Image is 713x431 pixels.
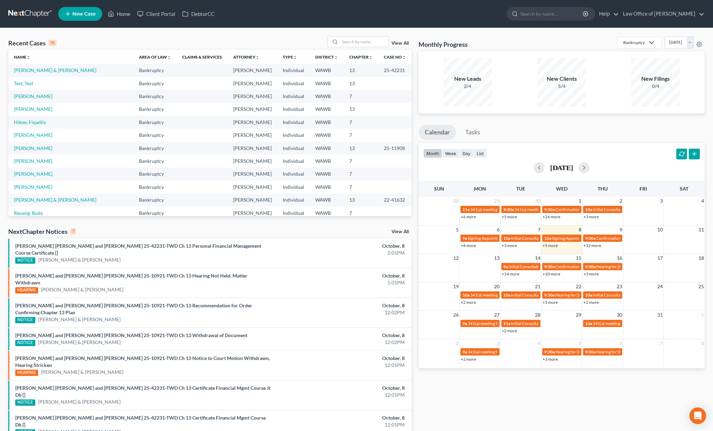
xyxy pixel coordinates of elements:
[631,75,680,83] div: New Filings
[15,287,38,293] div: HEARING
[443,75,492,83] div: New Leads
[657,226,663,234] span: 10
[49,40,56,46] div: 15
[544,349,555,354] span: 9:30a
[616,311,623,319] span: 30
[280,332,405,339] div: October, 8
[72,11,96,17] span: New Case
[459,125,486,140] a: Tasks
[689,407,706,424] div: Open Intercom Messenger
[228,103,277,116] td: [PERSON_NAME]
[442,149,459,158] button: week
[461,357,476,362] a: +2 more
[310,103,344,116] td: WAWB
[310,142,344,155] td: WAWB
[344,90,378,103] td: 7
[310,181,344,193] td: WAWB
[452,254,459,262] span: 12
[544,264,555,269] span: 9:30a
[280,421,405,428] div: 12:01PM
[344,194,378,206] td: 13
[15,302,252,315] a: [PERSON_NAME] and [PERSON_NAME] [PERSON_NAME] 25-10921-TWD Ch 13 Recommendation for Order Confirm...
[552,236,639,241] span: Signing Appointment Date for [PERSON_NAME]
[280,249,405,256] div: 2:01PM
[38,256,121,263] a: [PERSON_NAME] & [PERSON_NAME]
[657,311,663,319] span: 31
[555,349,646,354] span: Hearing for [PERSON_NAME] & [PERSON_NAME]
[496,339,500,348] span: 3
[255,55,259,60] i: unfold_more
[14,197,96,203] a: [PERSON_NAME] & [PERSON_NAME]
[461,300,476,305] a: +2 more
[543,243,558,248] a: +5 more
[233,54,259,60] a: Attorneyunfold_more
[585,207,592,212] span: 10a
[585,264,596,269] span: 9:30a
[598,186,608,192] span: Thu
[310,155,344,167] td: WAWB
[133,155,177,167] td: Bankruptcy
[543,357,558,362] a: +3 more
[133,77,177,90] td: Bankruptcy
[544,236,551,241] span: 12a
[378,142,412,155] td: 25-11908
[104,8,134,20] a: Home
[228,129,277,141] td: [PERSON_NAME]
[133,116,177,129] td: Bankruptcy
[14,93,52,99] a: [PERSON_NAME]
[596,236,712,241] span: Confirmation hearing for [PERSON_NAME] & [PERSON_NAME]
[698,282,705,291] span: 25
[280,309,405,316] div: 12:02PM
[452,311,459,319] span: 26
[659,197,663,205] span: 3
[463,207,469,212] span: 11a
[391,41,409,46] a: View All
[134,8,179,20] a: Client Portal
[463,292,469,298] span: 10a
[534,311,541,319] span: 28
[596,8,619,20] a: Help
[511,236,571,241] span: Initial Consultation Appointment
[578,226,582,234] span: 8
[493,254,500,262] span: 13
[461,243,476,248] a: +4 more
[468,349,535,354] span: 341(a) meeting for [PERSON_NAME]
[680,186,688,192] span: Sat
[578,339,582,348] span: 5
[310,77,344,90] td: WAWB
[544,292,555,298] span: 9:30a
[455,339,459,348] span: 2
[575,311,582,319] span: 29
[596,264,650,269] span: Hearing for [PERSON_NAME]
[468,236,506,241] span: Signing Appointment
[585,292,592,298] span: 10a
[701,311,705,319] span: 1
[555,292,646,298] span: Hearing for [PERSON_NAME] & [PERSON_NAME]
[474,186,486,192] span: Mon
[280,414,405,421] div: October, 8
[310,129,344,141] td: WAWB
[534,282,541,291] span: 21
[452,197,459,205] span: 28
[133,168,177,181] td: Bankruptcy
[593,207,652,212] span: Initial Consultation Appointment
[310,206,344,219] td: WAWB
[14,80,33,86] a: Test, Test
[133,142,177,155] td: Bankruptcy
[280,272,405,279] div: October, 8
[133,206,177,219] td: Bankruptcy
[26,55,30,60] i: unfold_more
[310,116,344,129] td: WAWB
[583,243,601,248] a: +12 more
[8,227,76,236] div: NextChapter Notices
[537,339,541,348] span: 4
[177,50,228,64] th: Claims & Services
[452,282,459,291] span: 19
[659,339,663,348] span: 7
[280,355,405,362] div: October, 8
[228,194,277,206] td: [PERSON_NAME]
[228,64,277,77] td: [PERSON_NAME]
[344,64,378,77] td: 13
[463,236,467,241] span: 9a
[277,206,310,219] td: Individual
